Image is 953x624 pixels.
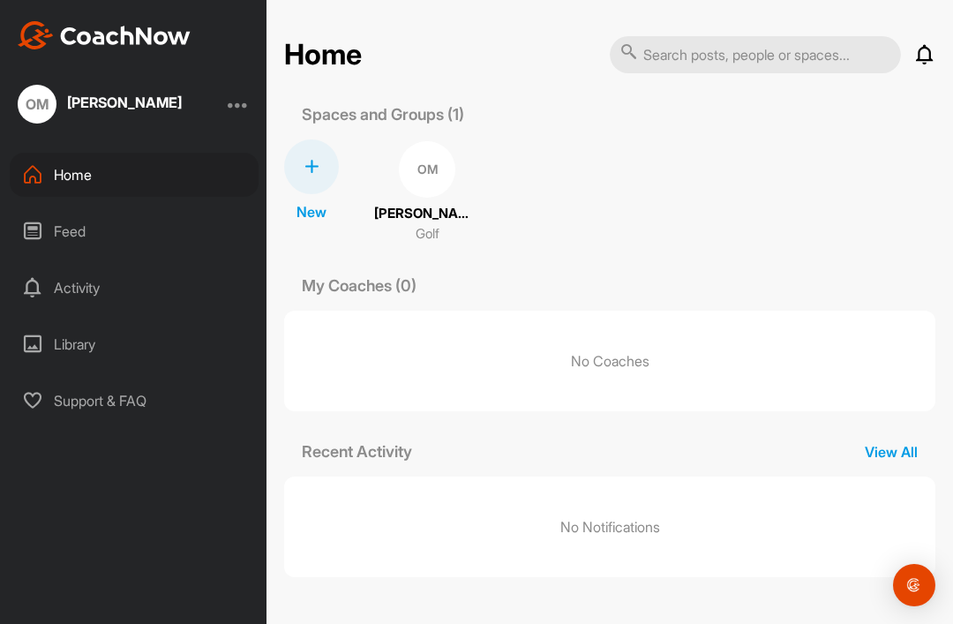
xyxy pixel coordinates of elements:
[610,36,901,73] input: Search posts, people or spaces...
[10,379,259,423] div: Support & FAQ
[10,322,259,366] div: Library
[893,564,935,606] div: Open Intercom Messenger
[10,266,259,310] div: Activity
[284,440,430,463] p: Recent Activity
[560,516,660,538] p: No Notifications
[10,209,259,253] div: Feed
[18,21,191,49] img: CoachNow
[284,311,935,411] p: No Coaches
[10,153,259,197] div: Home
[67,95,182,109] div: [PERSON_NAME]
[284,102,482,126] p: Spaces and Groups (1)
[296,201,326,222] p: New
[374,139,480,245] a: OM[PERSON_NAME]Golf
[374,204,480,224] p: [PERSON_NAME]
[416,224,439,244] p: Golf
[399,141,455,198] div: OM
[284,274,434,297] p: My Coaches (0)
[847,441,935,462] p: View All
[284,38,362,72] h2: Home
[18,85,56,124] div: OM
